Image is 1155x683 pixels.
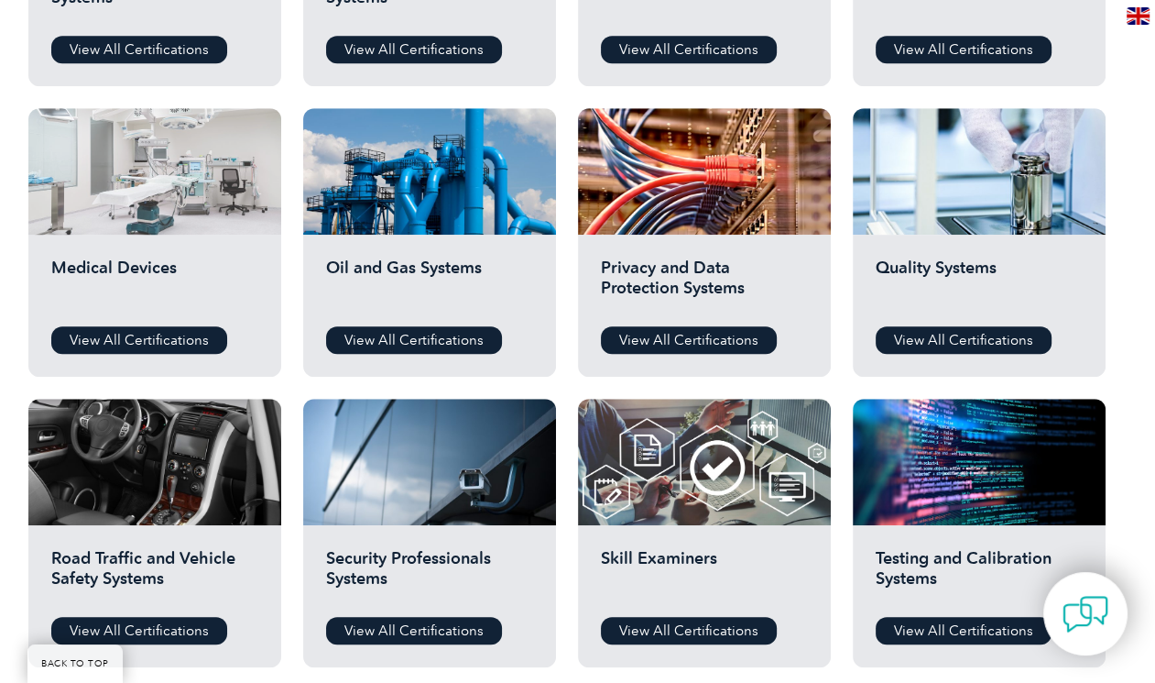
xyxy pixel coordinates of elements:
a: View All Certifications [601,617,777,644]
a: View All Certifications [51,326,227,354]
a: View All Certifications [876,617,1051,644]
h2: Security Professionals Systems [326,548,533,603]
a: View All Certifications [876,326,1051,354]
a: View All Certifications [876,36,1051,63]
a: View All Certifications [326,326,502,354]
h2: Oil and Gas Systems [326,258,533,313]
h2: Skill Examiners [601,548,808,603]
img: en [1127,7,1150,25]
a: View All Certifications [326,617,502,644]
a: View All Certifications [601,36,777,63]
h2: Road Traffic and Vehicle Safety Systems [51,548,258,603]
h2: Medical Devices [51,258,258,313]
a: View All Certifications [51,617,227,644]
img: contact-chat.png [1062,591,1108,637]
a: View All Certifications [601,326,777,354]
h2: Testing and Calibration Systems [876,548,1083,603]
h2: Privacy and Data Protection Systems [601,258,808,313]
a: BACK TO TOP [27,644,123,683]
a: View All Certifications [326,36,502,63]
a: View All Certifications [51,36,227,63]
h2: Quality Systems [876,258,1083,313]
